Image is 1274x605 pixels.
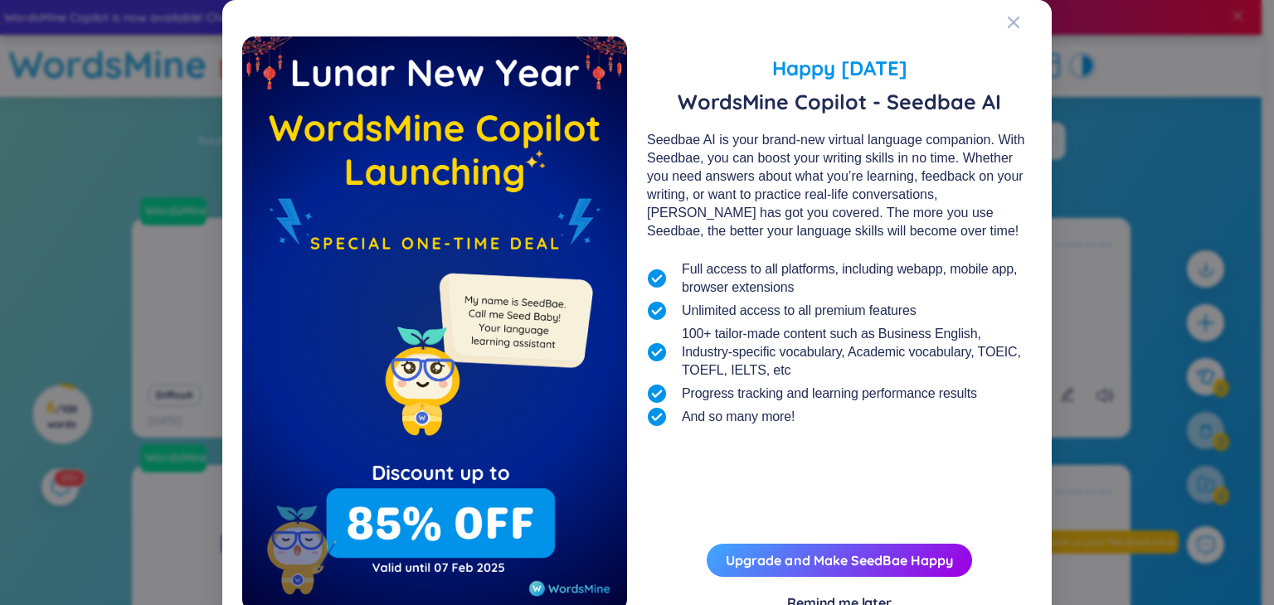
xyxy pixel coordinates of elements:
[647,53,1032,83] span: Happy [DATE]
[647,90,1032,114] span: WordsMine Copilot - Seedbae AI
[682,302,917,320] span: Unlimited access to all premium features
[647,131,1032,240] div: Seedbae AI is your brand-new virtual language companion. With Seedbae, you can boost your writing...
[682,260,1032,297] span: Full access to all platforms, including webapp, mobile app, browser extensions
[682,385,977,403] span: Progress tracking and learning performance results
[682,408,795,426] span: And so many more!
[431,240,596,404] img: minionSeedbaeMessage.35ffe99e.png
[707,544,972,577] button: Upgrade and Make SeedBae Happy
[682,325,1032,380] span: 100+ tailor-made content such as Business English, Industry-specific vocabulary, Academic vocabul...
[726,552,953,569] a: Upgrade and Make SeedBae Happy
